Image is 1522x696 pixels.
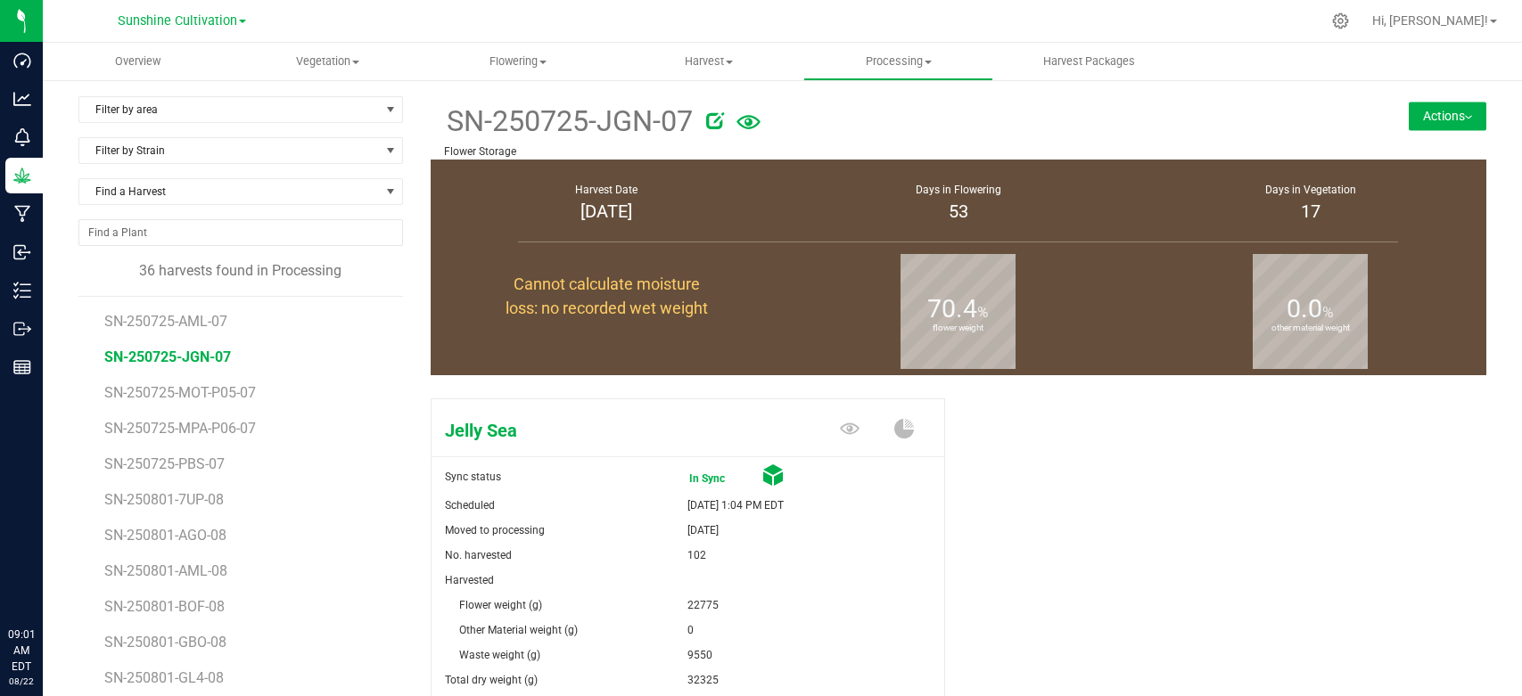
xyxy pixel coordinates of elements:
p: Flower Storage [444,143,1297,160]
a: Vegetation [233,43,423,80]
b: other material weight [1253,248,1368,407]
span: Other Material weight (g) [459,624,578,636]
span: Filter by Strain [79,138,380,163]
span: No. harvested [445,549,512,561]
inline-svg: Dashboard [13,52,31,70]
div: 17 [1156,198,1464,225]
inline-svg: Grow [13,167,31,184]
div: [DATE] [453,198,761,225]
inline-svg: Reports [13,358,31,376]
div: Days in Flowering [805,182,1113,198]
span: SN-250725-PBS-07 [104,455,225,472]
iframe: Resource center [18,553,71,607]
span: Waste weight (g) [459,649,540,661]
div: 53 [805,198,1113,225]
span: 0 [687,618,694,643]
span: Total dry weight (g) [445,674,538,686]
span: In Sync [687,464,762,493]
span: Jelly Sea [432,417,772,444]
span: Harvest [614,53,802,70]
a: Harvest Packages [993,43,1183,80]
span: SN-250725-JGN-07 [104,348,231,365]
span: Harvest Packages [1019,53,1159,70]
span: SN-250725-MOT-P05-07 [104,384,256,401]
span: 22775 [687,593,719,618]
span: SN-250801-GBO-08 [104,634,226,651]
a: Processing [803,43,993,80]
iframe: Resource center unread badge [53,551,74,572]
span: SN-250801-7UP-08 [104,491,224,508]
group-info-box: Flower weight % [796,247,1122,375]
a: Overview [43,43,233,80]
span: Vegetation [234,53,422,70]
a: Flowering [424,43,613,80]
b: flower weight [901,248,1016,407]
inline-svg: Manufacturing [13,205,31,223]
span: Cannot calculate moisture loss: no recorded wet weight [506,274,708,317]
span: Scheduled [445,499,495,512]
input: NO DATA FOUND [79,220,402,245]
inline-svg: Monitoring [13,128,31,146]
inline-svg: Inventory [13,282,31,299]
span: Hi, [PERSON_NAME]! [1372,13,1488,28]
span: Sunshine Cultivation [118,13,237,29]
span: [DATE] 1:04 PM EDT [687,493,784,518]
div: Manage settings [1329,12,1352,29]
span: SN-250801-AML-08 [104,562,227,579]
inline-svg: Inbound [13,243,31,261]
inline-svg: Analytics [13,90,31,108]
span: Cured [762,464,784,493]
button: Actions [1409,102,1486,130]
span: Filter by area [79,97,380,122]
span: 32325 [687,667,719,692]
group-info-box: Days in flowering [796,160,1122,247]
a: Harvest [613,43,803,80]
span: Find a Harvest [79,179,380,204]
span: Sync status [445,471,501,483]
span: SN-250801-GL4-08 [104,669,224,686]
span: select [380,97,402,122]
div: Harvest Date [453,182,761,198]
group-info-box: Other Material weight % [1148,247,1473,375]
span: SN-250725-AML-07 [104,313,227,330]
span: In Sync [689,466,761,491]
group-info-box: Days in vegetation [1148,160,1473,247]
span: Moved to processing [445,524,545,536]
span: [DATE] [687,518,719,543]
span: 102 [687,543,706,568]
p: 08/22 [8,675,35,688]
group-info-box: Moisture loss % [444,247,769,375]
span: Overview [91,53,185,70]
group-info-box: Harvest Date [444,160,769,247]
span: SN-250801-BOF-08 [104,598,225,615]
div: 36 harvests found in Processing [78,260,403,282]
span: Flower weight (g) [459,599,542,611]
span: SN-250801-AGO-08 [104,527,226,544]
span: SN-250725-JGN-07 [444,100,693,143]
span: Processing [804,53,992,70]
inline-svg: Outbound [13,320,31,338]
span: Harvested [445,574,494,586]
div: Days in Vegetation [1156,182,1464,198]
span: 9550 [687,643,712,667]
p: 09:01 AM EDT [8,626,35,675]
span: SN-250725-MPA-P06-07 [104,420,256,437]
span: Flowering [424,53,613,70]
